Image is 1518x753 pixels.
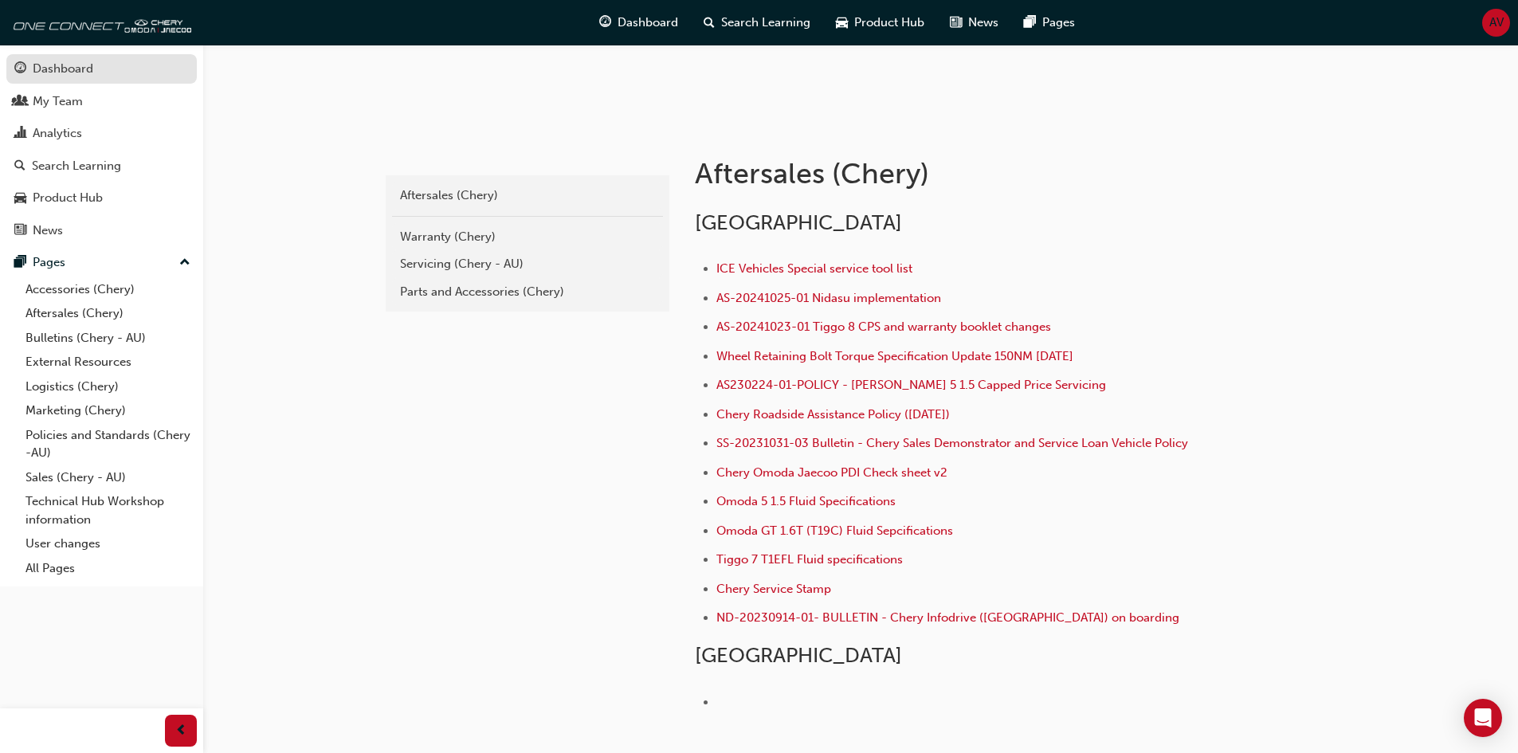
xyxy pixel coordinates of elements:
a: Dashboard [6,54,197,84]
a: Omoda GT 1.6T (T19C) Fluid Sepcifications [716,524,953,538]
a: Aftersales (Chery) [392,182,663,210]
a: Technical Hub Workshop information [19,489,197,531]
span: Dashboard [618,14,678,32]
button: Pages [6,248,197,277]
span: [GEOGRAPHIC_DATA] [695,643,902,668]
span: [GEOGRAPHIC_DATA] [695,210,902,235]
a: My Team [6,87,197,116]
span: search-icon [14,159,25,174]
a: Aftersales (Chery) [19,301,197,326]
img: oneconnect [8,6,191,38]
a: Policies and Standards (Chery -AU) [19,423,197,465]
a: Chery Omoda Jaecoo PDI Check sheet v2 [716,465,947,480]
a: Omoda 5 1.5 Fluid Specifications [716,494,896,508]
span: pages-icon [14,256,26,270]
a: Bulletins (Chery - AU) [19,326,197,351]
div: Analytics [33,124,82,143]
a: ICE Vehicles Special service tool list [716,261,912,276]
span: news-icon [14,224,26,238]
a: Search Learning [6,151,197,181]
span: AV [1489,14,1504,32]
div: Parts and Accessories (Chery) [400,283,655,301]
span: guage-icon [14,62,26,76]
span: Search Learning [721,14,810,32]
a: News [6,216,197,245]
span: chart-icon [14,127,26,141]
span: car-icon [836,13,848,33]
h1: Aftersales (Chery) [695,156,1218,191]
a: Logistics (Chery) [19,375,197,399]
div: My Team [33,92,83,111]
a: Sales (Chery - AU) [19,465,197,490]
a: Marketing (Chery) [19,398,197,423]
span: pages-icon [1024,13,1036,33]
a: Product Hub [6,183,197,213]
div: Open Intercom Messenger [1464,699,1502,737]
a: Tiggo 7 T1EFL Fluid specifications [716,552,903,567]
span: car-icon [14,191,26,206]
a: External Resources [19,350,197,375]
a: car-iconProduct Hub [823,6,937,39]
span: people-icon [14,95,26,109]
span: guage-icon [599,13,611,33]
button: DashboardMy TeamAnalyticsSearch LearningProduct HubNews [6,51,197,248]
span: Pages [1042,14,1075,32]
a: ND-20230914-01- BULLETIN - Chery Infodrive ([GEOGRAPHIC_DATA]) on boarding [716,610,1179,625]
a: AS-20241025-01 Nidasu implementation [716,291,941,305]
a: Chery Roadside Assistance Policy ([DATE]) [716,407,950,422]
span: up-icon [179,253,190,273]
span: Product Hub [854,14,924,32]
span: search-icon [704,13,715,33]
a: news-iconNews [937,6,1011,39]
a: search-iconSearch Learning [691,6,823,39]
div: Search Learning [32,157,121,175]
div: News [33,222,63,240]
div: Warranty (Chery) [400,228,655,246]
a: pages-iconPages [1011,6,1088,39]
span: news-icon [950,13,962,33]
button: AV [1482,9,1510,37]
a: AS230224-01-POLICY - [PERSON_NAME] 5 1.5 Capped Price Servicing [716,378,1106,392]
a: Chery Service Stamp [716,582,831,596]
a: SS-20231031-03 Bulletin - Chery Sales Demonstrator and Service Loan Vehicle Policy [716,436,1188,450]
a: Parts and Accessories (Chery) [392,278,663,306]
div: Aftersales (Chery) [400,186,655,205]
span: News [968,14,998,32]
a: All Pages [19,556,197,581]
a: Warranty (Chery) [392,223,663,251]
a: Servicing (Chery - AU) [392,250,663,278]
a: Wheel Retaining Bolt Torque Specification Update 150NM [DATE] [716,349,1073,363]
a: Analytics [6,119,197,148]
div: Pages [33,253,65,272]
span: prev-icon [175,721,187,741]
a: Accessories (Chery) [19,277,197,302]
a: guage-iconDashboard [586,6,691,39]
a: User changes [19,531,197,556]
a: AS-20241023-01 Tiggo 8 CPS and warranty booklet changes [716,320,1051,334]
div: Product Hub [33,189,103,207]
div: Dashboard [33,60,93,78]
div: Servicing (Chery - AU) [400,255,655,273]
